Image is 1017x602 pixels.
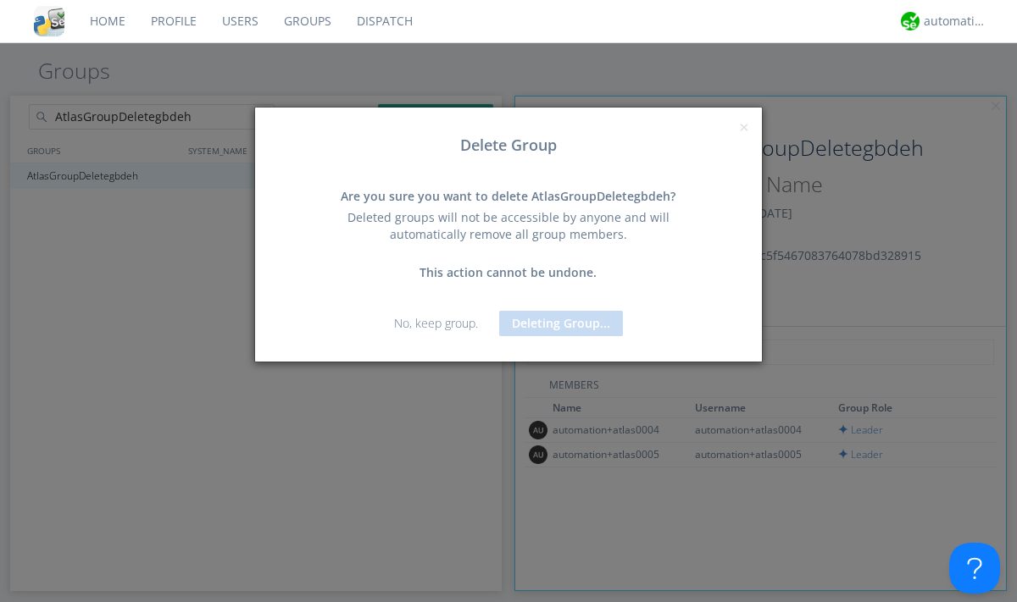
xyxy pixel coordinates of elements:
img: cddb5a64eb264b2086981ab96f4c1ba7 [34,6,64,36]
button: Deleting Group... [499,311,623,336]
a: No, keep group. [394,315,478,331]
div: Are you sure you want to delete AtlasGroupDeletegbdeh? [326,188,691,205]
h3: Delete Group [268,137,749,154]
img: d2d01cd9b4174d08988066c6d424eccd [901,12,920,30]
div: Deleted groups will not be accessible by anyone and will automatically remove all group members. [326,209,691,243]
div: automation+atlas [924,13,987,30]
span: × [739,115,749,139]
div: This action cannot be undone. [326,264,691,281]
